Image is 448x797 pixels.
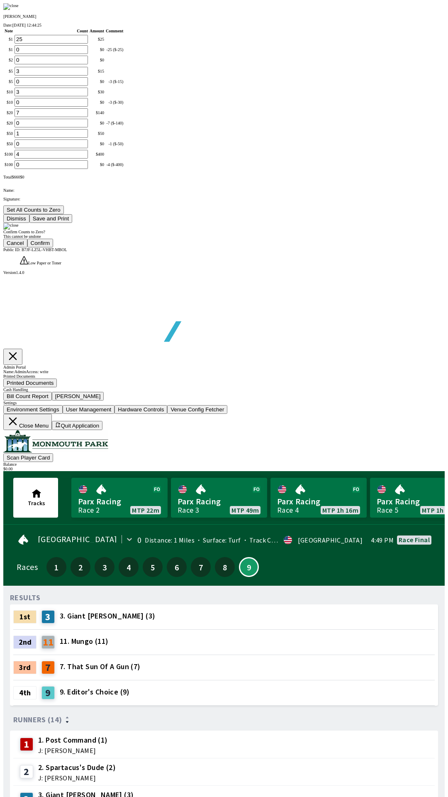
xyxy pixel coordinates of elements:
[4,34,13,44] td: $ 1
[3,430,108,452] img: venue logo
[3,214,29,223] button: Dismiss
[145,564,161,570] span: 5
[4,108,13,117] td: $ 20
[60,687,130,697] span: 9. Editor's Choice (9)
[71,478,168,518] a: Parx RacingRace 2MTP 22m
[171,478,267,518] a: Parx RacingRace 3MTP 49m
[90,58,104,62] div: $ 0
[90,37,104,42] div: $ 25
[73,564,88,570] span: 2
[38,747,108,754] span: J: [PERSON_NAME]
[132,507,159,513] span: MTP 22m
[270,478,367,518] a: Parx RacingRace 4MTP 1h 16m
[3,462,445,467] div: Balance
[90,79,104,84] div: $ 0
[137,537,141,543] div: 0
[20,765,33,778] div: 2
[178,507,199,513] div: Race 3
[52,392,104,401] button: [PERSON_NAME]
[4,98,13,107] td: $ 10
[46,557,66,577] button: 1
[3,365,445,369] div: Admin Portal
[22,275,261,362] img: global tote logo
[167,405,227,414] button: Venue Config Fetcher
[3,197,445,201] p: Signature:
[3,188,445,193] p: Name:
[90,152,104,156] div: $ 400
[3,205,64,214] button: Set All Counts to Zero
[4,28,13,34] th: Note
[3,247,445,252] div: Public ID:
[90,90,104,94] div: $ 30
[119,557,139,577] button: 4
[4,129,13,138] td: $ 50
[60,636,109,647] span: 11. Mungo (11)
[277,507,299,513] div: Race 4
[3,387,445,392] div: Cash Handling
[90,142,104,146] div: $ 0
[191,557,211,577] button: 7
[121,564,136,570] span: 4
[13,716,62,723] span: Runners (14)
[4,160,13,169] td: $ 100
[52,421,102,430] button: Quit Application
[4,55,13,65] td: $ 2
[4,87,13,97] td: $ 10
[106,47,123,52] div: -25 ($-25)
[13,610,37,623] div: 1st
[13,636,37,649] div: 2nd
[41,636,55,649] div: 11
[4,139,13,149] td: $ 50
[4,118,13,128] td: $ 20
[4,77,13,86] td: $ 5
[12,175,20,179] span: $ 660
[167,557,187,577] button: 6
[38,536,117,543] span: [GEOGRAPHIC_DATA]
[241,536,314,544] span: Track Condition: Firm
[13,686,37,699] div: 4th
[106,100,123,105] div: -3 ($-30)
[3,3,19,10] img: close
[3,230,445,234] div: Confirm Counts to Zero?
[90,100,104,105] div: $ 0
[217,564,233,570] span: 8
[90,110,104,115] div: $ 140
[239,557,259,577] button: 9
[3,374,445,379] div: Printed Documents
[399,536,430,543] div: Race final
[3,234,445,239] div: This cannot be undone
[60,661,141,672] span: 7. That Sun Of A Gun (7)
[3,239,27,247] button: Cancel
[322,507,358,513] span: MTP 1h 16m
[106,79,123,84] div: -3 ($-15)
[4,66,13,76] td: $ 5
[20,738,33,751] div: 1
[195,536,241,544] span: Surface: Turf
[13,478,58,518] button: Tracks
[3,414,52,430] button: Close Menu
[106,142,123,146] div: -1 ($-50)
[145,536,195,544] span: Distance: 1 Miles
[28,499,45,507] span: Tracks
[41,661,55,674] div: 7
[4,45,13,54] td: $ 1
[27,239,54,247] button: Confirm
[3,405,63,414] button: Environment Settings
[90,162,104,167] div: $ 0
[3,270,445,275] div: Version 1.4.0
[95,557,114,577] button: 3
[14,28,88,34] th: Count
[90,121,104,125] div: $ 0
[169,564,185,570] span: 6
[3,223,19,230] img: close
[10,594,41,601] div: RESULTS
[90,131,104,136] div: $ 50
[371,537,394,543] span: 4:49 PM
[143,557,163,577] button: 5
[78,507,100,513] div: Race 2
[97,564,112,570] span: 3
[4,149,13,159] td: $ 100
[13,661,37,674] div: 3rd
[242,565,256,569] span: 9
[3,453,53,462] button: Scan Player Card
